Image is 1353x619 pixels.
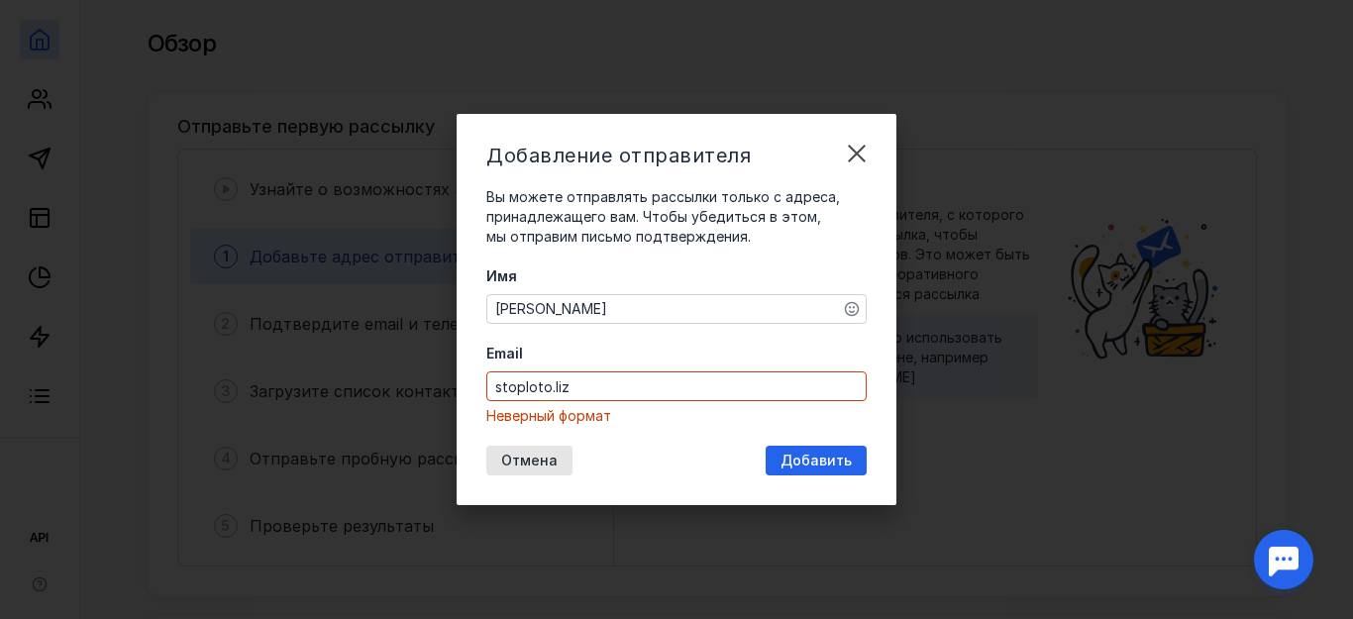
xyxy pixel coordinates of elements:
[486,446,572,475] button: Отмена
[486,188,840,245] span: Вы можете отправлять рассылки только с адреса, принадлежащего вам. Чтобы убедиться в этом, мы отп...
[486,406,867,426] div: Неверный формат
[486,266,517,286] span: Имя
[486,344,523,363] span: Email
[766,446,867,475] button: Добавить
[781,453,852,469] span: Добавить
[486,144,751,167] span: Добавление отправителя
[501,453,558,469] span: Отмена
[487,295,866,323] textarea: [PERSON_NAME]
